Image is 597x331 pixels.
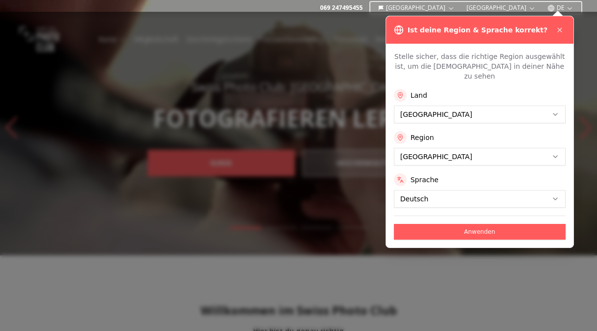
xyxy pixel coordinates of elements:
button: Anwenden [394,224,566,240]
label: Land [411,90,427,100]
button: [GEOGRAPHIC_DATA] [374,2,459,14]
label: Region [411,133,434,142]
button: DE [544,2,577,14]
label: Sprache [411,175,439,185]
p: Stelle sicher, dass die richtige Region ausgewählt ist, um die [DEMOGRAPHIC_DATA] in deiner Nähe ... [394,52,566,81]
button: [GEOGRAPHIC_DATA] [463,2,540,14]
a: 069 247495455 [320,4,363,12]
h3: Ist deine Region & Sprache korrekt? [408,25,547,35]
